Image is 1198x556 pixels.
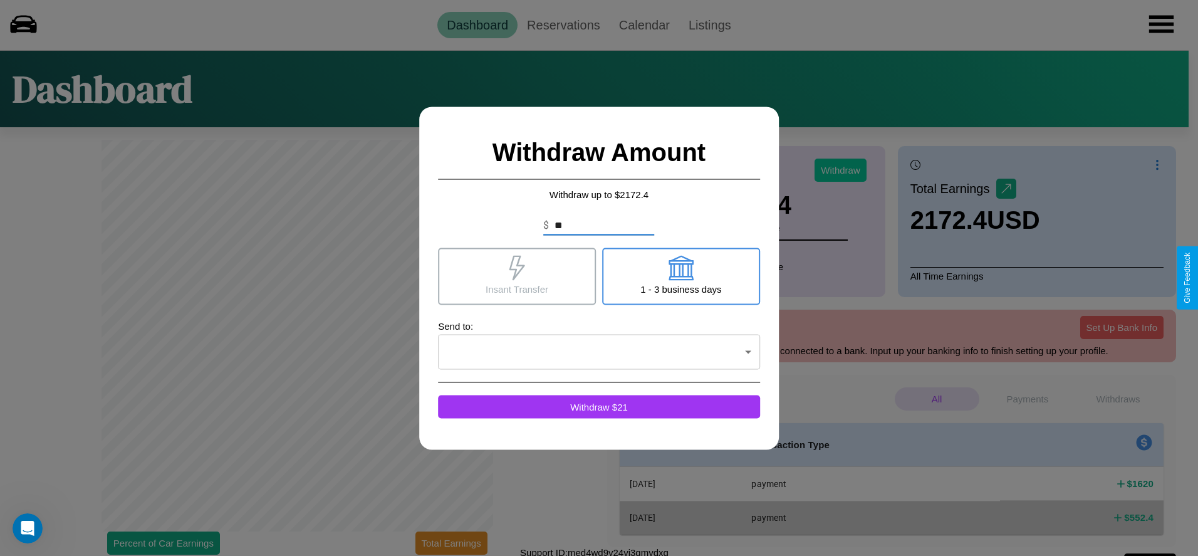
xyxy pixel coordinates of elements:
p: Insant Transfer [486,280,548,297]
p: Withdraw up to $ 2172.4 [438,186,760,202]
iframe: Intercom live chat [13,513,43,543]
p: 1 - 3 business days [640,280,721,297]
p: Send to: [438,317,760,334]
button: Withdraw $21 [438,395,760,418]
div: Give Feedback [1183,253,1192,303]
p: $ [543,218,549,233]
h2: Withdraw Amount [438,125,760,179]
